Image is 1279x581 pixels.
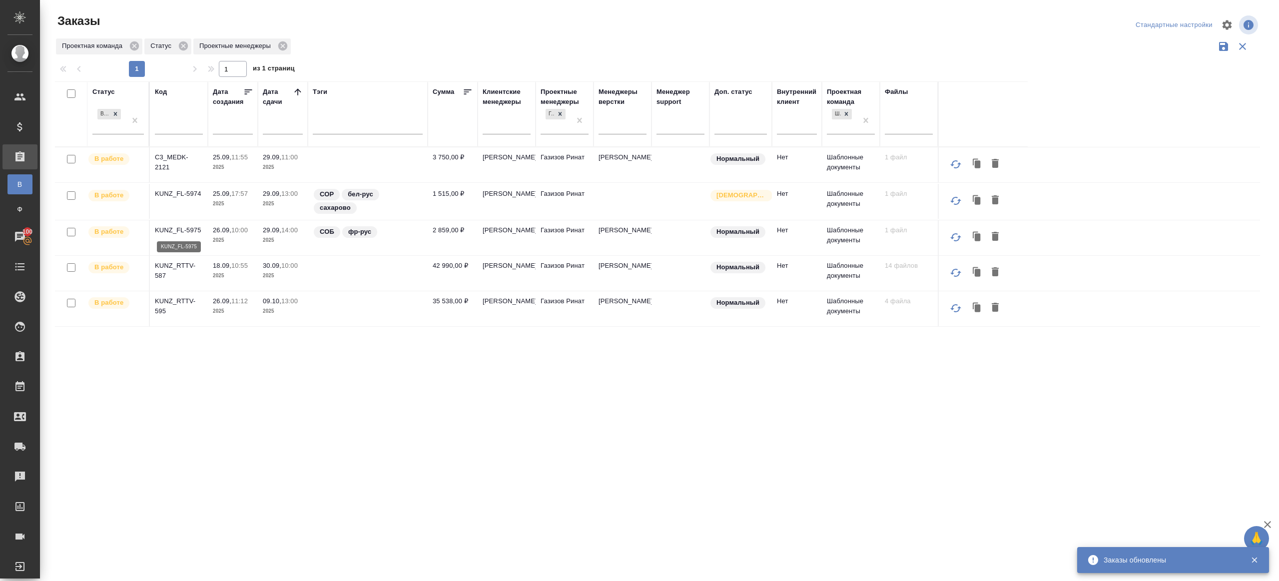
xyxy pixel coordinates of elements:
[96,108,122,120] div: В работе
[709,189,767,202] div: Выставляется автоматически для первых 3 заказов нового контактного лица. Особое внимание
[428,256,478,291] td: 42 990,00 ₽
[213,306,253,316] p: 2025
[155,296,203,316] p: KUNZ_RTTV-595
[536,220,594,255] td: Газизов Ринат
[832,109,841,119] div: Шаблонные документы
[536,256,594,291] td: Газизов Ринат
[478,291,536,326] td: [PERSON_NAME]
[716,190,766,200] p: [DEMOGRAPHIC_DATA]
[62,41,126,51] p: Проектная команда
[263,235,303,245] p: 2025
[92,87,115,97] div: Статус
[213,190,231,197] p: 25.09,
[348,227,371,237] p: фр-рус
[281,226,298,234] p: 14:00
[478,184,536,219] td: [PERSON_NAME]
[281,190,298,197] p: 13:00
[263,87,293,107] div: Дата сдачи
[263,306,303,316] p: 2025
[822,184,880,219] td: Шаблонные документы
[944,296,968,320] button: Обновить
[478,220,536,255] td: [PERSON_NAME]
[777,87,817,107] div: Внутренний клиент
[94,154,123,164] p: В работе
[155,189,203,199] p: KUNZ_FL-5974
[231,262,248,269] p: 10:55
[1215,13,1239,37] span: Настроить таблицу
[1244,526,1269,551] button: 🙏
[97,109,110,119] div: В работе
[716,298,759,308] p: Нормальный
[1244,556,1265,565] button: Закрыть
[320,227,334,237] p: СОБ
[885,87,908,97] div: Файлы
[885,296,933,306] p: 4 файла
[599,152,646,162] p: [PERSON_NAME]
[263,297,281,305] p: 09.10,
[822,147,880,182] td: Шаблонные документы
[263,271,303,281] p: 2025
[231,153,248,161] p: 11:55
[213,226,231,234] p: 26.09,
[281,297,298,305] p: 13:00
[599,296,646,306] p: [PERSON_NAME]
[885,261,933,271] p: 14 файлов
[155,152,203,172] p: C3_MEDK-2121
[213,199,253,209] p: 2025
[827,87,875,107] div: Проектная команда
[16,227,39,237] span: 100
[545,108,567,120] div: Газизов Ринат
[313,87,327,97] div: Тэги
[599,87,646,107] div: Менеджеры верстки
[777,261,817,271] p: Нет
[281,153,298,161] p: 11:00
[968,299,987,318] button: Клонировать
[822,291,880,326] td: Шаблонные документы
[478,147,536,182] td: [PERSON_NAME]
[987,155,1004,174] button: Удалить
[709,225,767,239] div: Статус по умолчанию для стандартных заказов
[94,227,123,237] p: В работе
[541,87,589,107] div: Проектные менеджеры
[155,261,203,281] p: KUNZ_RTTV-587
[536,291,594,326] td: Газизов Ринат
[777,225,817,235] p: Нет
[987,191,1004,210] button: Удалить
[1214,37,1233,56] button: Сохранить фильтры
[428,147,478,182] td: 3 750,00 ₽
[716,262,759,272] p: Нормальный
[193,38,291,54] div: Проектные менеджеры
[87,261,144,274] div: Выставляет ПМ после принятия заказа от КМа
[885,189,933,199] p: 1 файл
[944,225,968,249] button: Обновить
[831,108,853,120] div: Шаблонные документы
[253,62,295,77] span: из 1 страниц
[231,190,248,197] p: 17:57
[263,226,281,234] p: 29.09,
[714,87,752,97] div: Доп. статус
[263,153,281,161] p: 29.09,
[536,147,594,182] td: Газизов Ринат
[2,224,37,249] a: 100
[263,262,281,269] p: 30.09,
[428,291,478,326] td: 35 538,00 ₽
[87,152,144,166] div: Выставляет ПМ после принятия заказа от КМа
[281,262,298,269] p: 10:00
[777,296,817,306] p: Нет
[944,261,968,285] button: Обновить
[599,261,646,271] p: [PERSON_NAME]
[822,256,880,291] td: Шаблонные документы
[87,296,144,310] div: Выставляет ПМ после принятия заказа от КМа
[777,152,817,162] p: Нет
[263,190,281,197] p: 29.09,
[709,296,767,310] div: Статус по умолчанию для стандартных заказов
[987,228,1004,247] button: Удалить
[1248,528,1265,549] span: 🙏
[536,184,594,219] td: Газизов Ринат
[313,188,423,215] div: СОР, бел-рус, сахарово
[231,297,248,305] p: 11:12
[1233,37,1252,56] button: Сбросить фильтры
[213,271,253,281] p: 2025
[231,226,248,234] p: 10:00
[213,297,231,305] p: 26.09,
